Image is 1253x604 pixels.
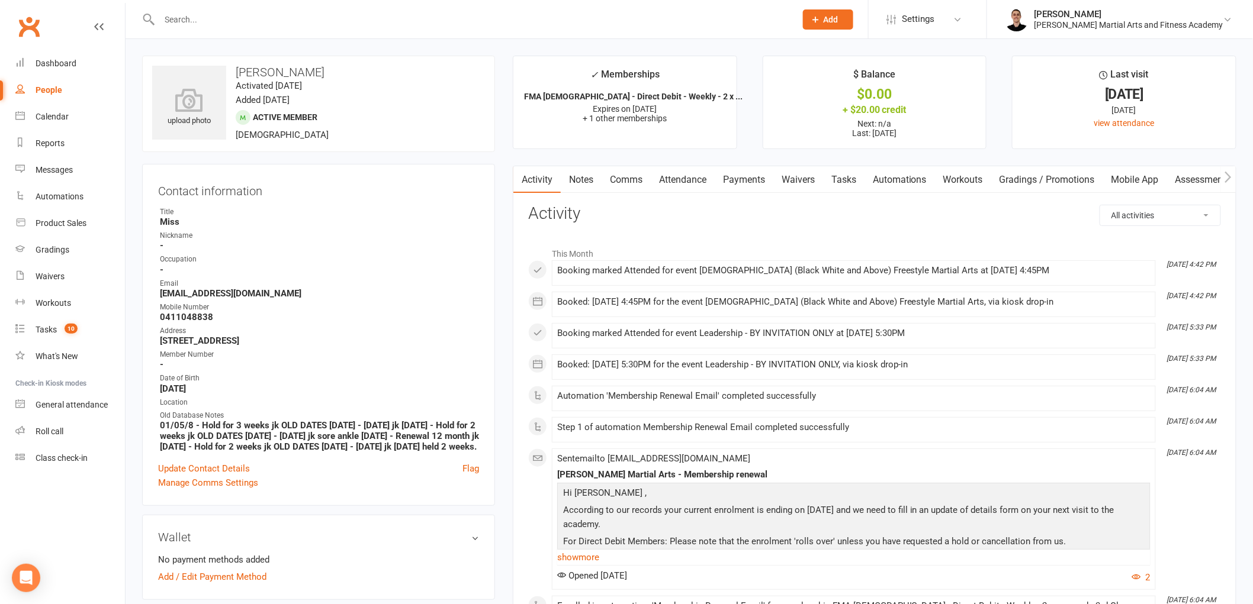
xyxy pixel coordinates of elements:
[773,166,823,193] a: Waivers
[15,445,125,471] a: Class kiosk mode
[236,95,290,105] time: Added [DATE]
[774,104,976,116] div: + $20.00 credit
[602,166,651,193] a: Comms
[160,335,479,346] strong: [STREET_ADDRESS]
[1167,596,1216,604] i: [DATE] 6:04 AM
[36,138,65,148] div: Reports
[1034,20,1223,30] div: [PERSON_NAME] Martial Arts and Fitness Academy
[991,166,1103,193] a: Gradings / Promotions
[524,92,743,101] strong: FMA [DEMOGRAPHIC_DATA] - Direct Debit - Weekly - 2 x ...
[902,6,934,33] span: Settings
[1167,166,1239,193] a: Assessments
[36,400,108,409] div: General attendance
[65,324,78,334] span: 10
[160,349,479,360] div: Member Number
[590,69,598,80] i: ✓
[853,67,895,88] div: $ Balance
[160,397,479,408] div: Location
[15,130,125,157] a: Reports
[1167,354,1216,363] i: [DATE] 5:33 PM
[15,50,125,77] a: Dashboard
[36,192,83,201] div: Automations
[36,298,71,308] div: Workouts
[12,564,40,592] div: Open Intercom Messenger
[236,80,302,91] time: Activated [DATE]
[1023,104,1225,117] div: [DATE]
[15,343,125,370] a: What's New
[1167,323,1216,331] i: [DATE] 5:33 PM
[557,470,1151,480] div: [PERSON_NAME] Martial Arts - Membership renewal
[1132,570,1151,584] button: 2
[15,237,125,263] a: Gradings
[774,119,976,138] p: Next: n/a Last: [DATE]
[15,210,125,237] a: Product Sales
[36,85,62,95] div: People
[15,263,125,290] a: Waivers
[36,112,69,121] div: Calendar
[824,15,838,24] span: Add
[160,373,479,384] div: Date of Birth
[1103,166,1167,193] a: Mobile App
[158,570,266,584] a: Add / Edit Payment Method
[160,410,479,421] div: Old Database Notes
[36,245,69,254] div: Gradings
[160,383,479,394] strong: [DATE]
[593,104,657,114] span: Expires on [DATE]
[160,206,479,218] div: Title
[160,230,479,241] div: Nickname
[15,157,125,183] a: Messages
[1167,386,1216,394] i: [DATE] 6:04 AM
[160,264,479,275] strong: -
[823,166,865,193] a: Tasks
[865,166,935,193] a: Automations
[152,66,485,79] h3: [PERSON_NAME]
[158,180,479,198] h3: Contact information
[15,316,125,343] a: Tasks 10
[1005,8,1029,31] img: thumb_image1729140307.png
[557,453,750,464] span: Sent email to [EMAIL_ADDRESS][DOMAIN_NAME]
[36,351,78,361] div: What's New
[160,359,479,370] strong: -
[236,130,329,140] span: [DEMOGRAPHIC_DATA]
[557,266,1151,276] div: Booking marked Attended for event [DEMOGRAPHIC_DATA] (Black White and Above) Freestyle Martial Ar...
[152,88,226,127] div: upload photo
[1034,9,1223,20] div: [PERSON_NAME]
[160,217,479,227] strong: Miss
[36,165,73,175] div: Messages
[156,11,788,28] input: Search...
[14,12,44,41] a: Clubworx
[557,360,1151,370] div: Booked: [DATE] 5:30PM for the event Leadership - BY INVITATION ONLY, via kiosk drop-in
[1094,118,1155,128] a: view attendance
[15,418,125,445] a: Roll call
[528,205,1221,223] h3: Activity
[15,392,125,418] a: General attendance kiosk mode
[557,328,1151,338] div: Booking marked Attended for event Leadership - BY INVITATION ONLY at [DATE] 5:30PM
[160,240,479,251] strong: -
[651,166,715,193] a: Attendance
[253,112,317,122] span: Active member
[590,67,660,89] div: Memberships
[15,290,125,316] a: Workouts
[935,166,991,193] a: Workouts
[560,486,1148,503] p: Hi [PERSON_NAME] ,
[774,88,976,101] div: $0.00
[15,77,125,104] a: People
[557,570,627,581] span: Opened [DATE]
[15,183,125,210] a: Automations
[528,241,1221,260] li: This Month
[160,312,479,322] strong: 0411048838
[36,453,88,463] div: Class check-in
[1167,417,1216,425] i: [DATE] 6:04 AM
[557,549,1151,566] a: show more
[1023,88,1225,101] div: [DATE]
[160,288,479,299] strong: [EMAIL_ADDRESS][DOMAIN_NAME]
[36,59,76,68] div: Dashboard
[560,503,1148,534] p: According to our records your current enrolment is ending on [DATE] and we need to fill in an upd...
[36,427,63,436] div: Roll call
[158,531,479,544] h3: Wallet
[561,166,602,193] a: Notes
[36,325,57,334] div: Tasks
[158,461,250,476] a: Update Contact Details
[36,272,65,281] div: Waivers
[160,254,479,265] div: Occupation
